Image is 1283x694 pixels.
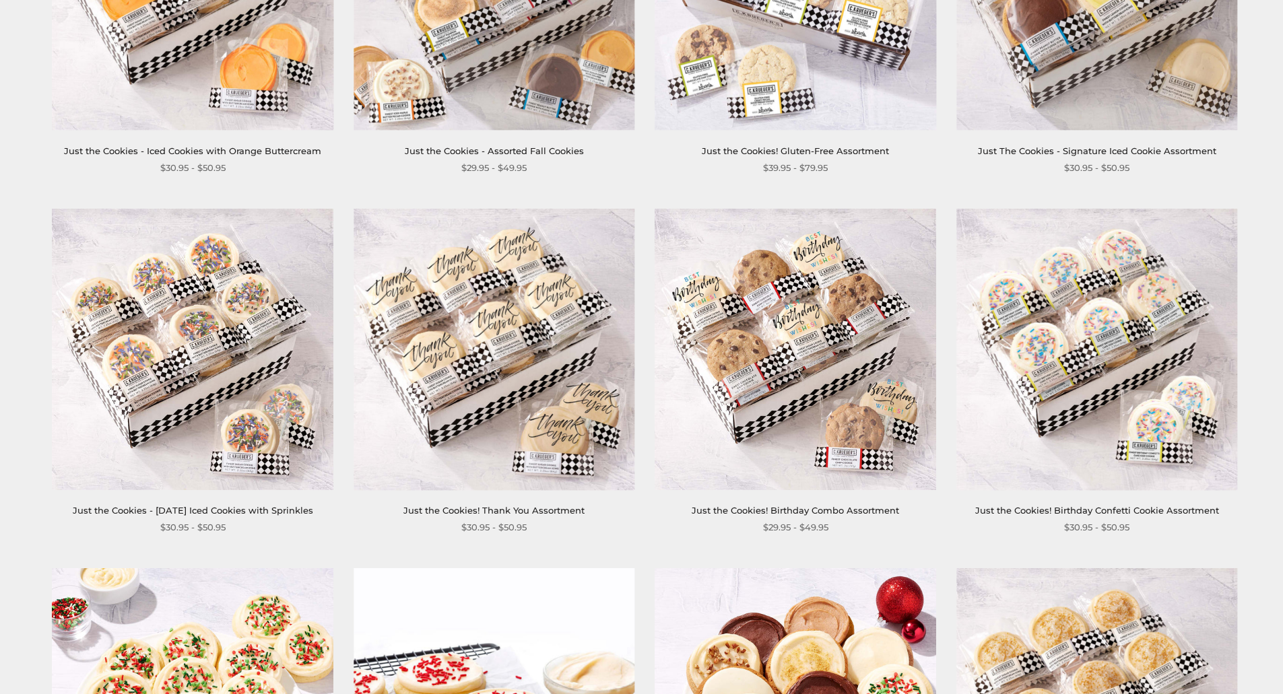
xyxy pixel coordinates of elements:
a: Just the Cookies! Birthday Combo Assortment [692,505,899,516]
a: Just the Cookies! Gluten-Free Assortment [702,145,889,156]
img: Just the Cookies! Birthday Confetti Cookie Assortment [956,209,1237,489]
a: Just The Cookies - Signature Iced Cookie Assortment [978,145,1216,156]
span: $30.95 - $50.95 [461,520,527,534]
span: $30.95 - $50.95 [160,161,226,175]
img: Just the Cookies - Halloween Iced Cookies with Sprinkles [53,209,333,489]
span: $30.95 - $50.95 [160,520,226,534]
span: $30.95 - $50.95 [1064,161,1129,175]
span: $39.95 - $79.95 [763,161,828,175]
span: $30.95 - $50.95 [1064,520,1129,534]
span: $29.95 - $49.95 [763,520,828,534]
a: Just the Cookies - Iced Cookies with Orange Buttercream [64,145,321,156]
a: Just the Cookies - [DATE] Iced Cookies with Sprinkles [73,505,313,516]
a: Just the Cookies! Thank You Assortment [403,505,585,516]
img: Just the Cookies! Thank You Assortment [354,209,634,489]
a: Just the Cookies! Birthday Confetti Cookie Assortment [975,505,1219,516]
a: Just the Cookies - Assorted Fall Cookies [405,145,584,156]
img: Just the Cookies! Birthday Combo Assortment [655,209,936,489]
span: $29.95 - $49.95 [461,161,527,175]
